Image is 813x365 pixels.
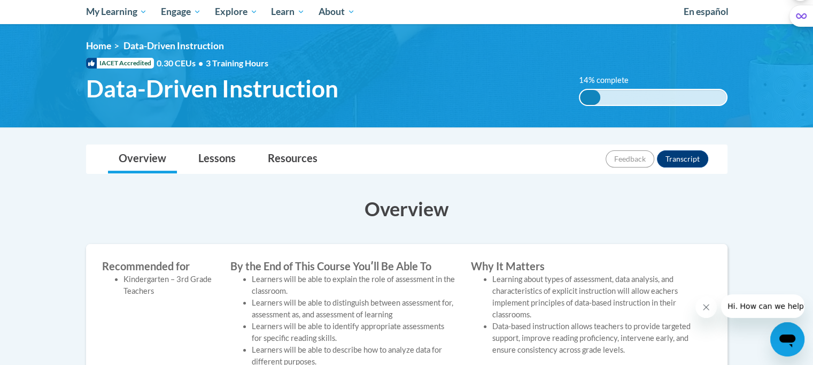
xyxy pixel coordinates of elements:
li: Learners will be able to distinguish between assessment for, assessment as, and assessment of lea... [252,297,455,321]
li: Learning about types of assessment, data analysis, and characteristics of explicit instruction wi... [492,273,695,321]
a: Overview [108,145,177,173]
div: 14% complete [580,90,600,105]
label: Recommended for [102,260,214,272]
span: IACET Accredited [86,58,154,69]
span: About [319,5,355,18]
button: Feedback [606,150,654,168]
span: En español [684,6,729,17]
span: 0.30 CEUs [157,57,206,69]
a: Resources [257,145,328,173]
label: 14% complete [579,74,640,86]
li: Learners will be able to explain the role of assessment in the classroom. [252,273,455,297]
span: My Learning [86,5,147,18]
iframe: Message from company [721,294,804,318]
li: Kindergarten – 3rd Grade Teachers [123,273,214,297]
span: Learn [271,5,305,18]
a: Lessons [188,145,246,173]
label: Why It Matters [471,260,695,272]
span: Hi. How can we help? [6,7,87,16]
label: By the End of This Course Youʹll Be Able To [230,260,455,272]
iframe: Button to launch messaging window [770,322,804,356]
span: Engage [161,5,201,18]
a: En español [677,1,735,23]
a: Home [86,40,111,51]
span: Data-Driven Instruction [123,40,224,51]
iframe: Close message [695,296,717,318]
h3: Overview [86,195,727,222]
span: • [198,58,203,68]
button: Transcript [657,150,708,168]
li: Data-based instruction allows teachers to provide targeted support, improve reading proficiency, ... [492,321,695,356]
span: Explore [215,5,258,18]
span: 3 Training Hours [206,58,268,68]
span: Data-Driven Instruction [86,74,338,103]
li: Learners will be able to identify appropriate assessments for specific reading skills. [252,321,455,344]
